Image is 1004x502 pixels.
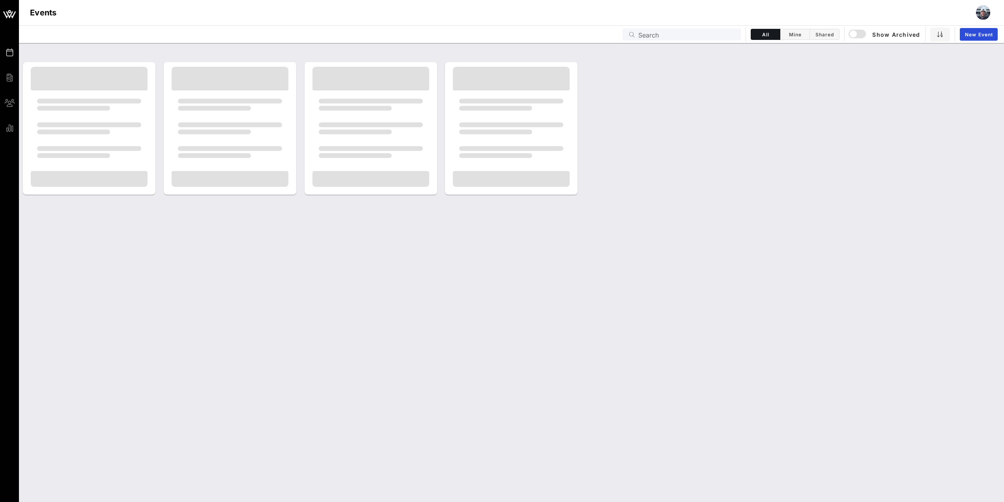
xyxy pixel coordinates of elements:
button: Show Archived [849,27,920,41]
button: Shared [810,29,839,40]
span: Shared [815,32,834,38]
span: Show Archived [850,30,920,39]
h1: Events [30,6,57,19]
span: All [756,32,775,38]
button: All [751,29,780,40]
span: New Event [965,32,993,38]
a: New Event [960,28,998,41]
button: Mine [780,29,810,40]
span: Mine [785,32,805,38]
